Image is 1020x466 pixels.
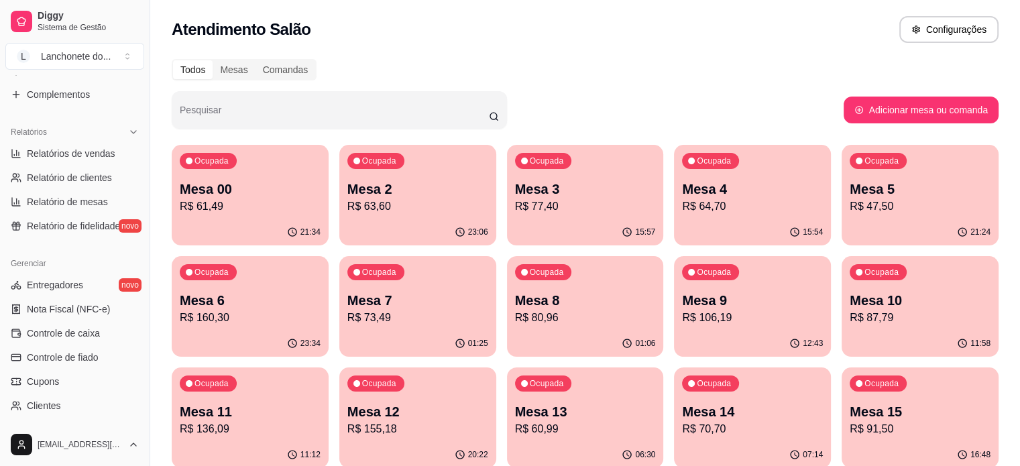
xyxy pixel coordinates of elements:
[172,145,329,245] button: OcupadaMesa 00R$ 61,4921:34
[180,180,321,198] p: Mesa 00
[803,449,823,460] p: 07:14
[41,50,111,63] div: Lanchonete do ...
[515,402,656,421] p: Mesa 13
[256,60,316,79] div: Comandas
[864,378,899,389] p: Ocupada
[27,219,120,233] span: Relatório de fidelidade
[17,50,30,63] span: L
[194,378,229,389] p: Ocupada
[27,278,83,292] span: Entregadores
[339,256,496,357] button: OcupadaMesa 7R$ 73,4901:25
[674,256,831,357] button: OcupadaMesa 9R$ 106,1912:43
[362,267,396,278] p: Ocupada
[635,338,655,349] p: 01:06
[850,421,990,437] p: R$ 91,50
[38,439,123,450] span: [EMAIL_ADDRESS][DOMAIN_NAME]
[842,145,999,245] button: OcupadaMesa 5R$ 47,5021:24
[682,291,823,310] p: Mesa 9
[5,347,144,368] a: Controle de fiado
[697,267,731,278] p: Ocupada
[5,298,144,320] a: Nota Fiscal (NFC-e)
[173,60,213,79] div: Todos
[5,253,144,274] div: Gerenciar
[362,378,396,389] p: Ocupada
[347,310,488,326] p: R$ 73,49
[300,338,321,349] p: 23:34
[507,256,664,357] button: OcupadaMesa 8R$ 80,9601:06
[27,302,110,316] span: Nota Fiscal (NFC-e)
[5,419,144,441] a: Estoque
[515,310,656,326] p: R$ 80,96
[27,171,112,184] span: Relatório de clientes
[530,156,564,166] p: Ocupada
[970,227,990,237] p: 21:24
[27,88,90,101] span: Complementos
[850,402,990,421] p: Mesa 15
[27,351,99,364] span: Controle de fiado
[697,378,731,389] p: Ocupada
[27,147,115,160] span: Relatórios de vendas
[803,338,823,349] p: 12:43
[27,327,100,340] span: Controle de caixa
[850,310,990,326] p: R$ 87,79
[515,180,656,198] p: Mesa 3
[180,109,489,122] input: Pesquisar
[5,395,144,416] a: Clientes
[970,338,990,349] p: 11:58
[682,402,823,421] p: Mesa 14
[5,428,144,461] button: [EMAIL_ADDRESS][DOMAIN_NAME]
[682,198,823,215] p: R$ 64,70
[515,198,656,215] p: R$ 77,40
[682,421,823,437] p: R$ 70,70
[27,399,61,412] span: Clientes
[38,22,139,33] span: Sistema de Gestão
[468,338,488,349] p: 01:25
[5,191,144,213] a: Relatório de mesas
[27,195,108,209] span: Relatório de mesas
[11,127,47,137] span: Relatórios
[347,421,488,437] p: R$ 155,18
[5,167,144,188] a: Relatório de clientes
[468,227,488,237] p: 23:06
[180,291,321,310] p: Mesa 6
[347,180,488,198] p: Mesa 2
[5,84,144,105] a: Complementos
[515,421,656,437] p: R$ 60,99
[339,145,496,245] button: OcupadaMesa 2R$ 63,6023:06
[180,310,321,326] p: R$ 160,30
[803,227,823,237] p: 15:54
[530,378,564,389] p: Ocupada
[347,291,488,310] p: Mesa 7
[468,449,488,460] p: 20:22
[5,5,144,38] a: DiggySistema de Gestão
[5,323,144,344] a: Controle de caixa
[515,291,656,310] p: Mesa 8
[530,267,564,278] p: Ocupada
[842,256,999,357] button: OcupadaMesa 10R$ 87,7911:58
[347,198,488,215] p: R$ 63,60
[362,156,396,166] p: Ocupada
[300,227,321,237] p: 21:34
[180,198,321,215] p: R$ 61,49
[850,198,990,215] p: R$ 47,50
[697,156,731,166] p: Ocupada
[180,421,321,437] p: R$ 136,09
[674,145,831,245] button: OcupadaMesa 4R$ 64,7015:54
[172,19,310,40] h2: Atendimento Salão
[850,291,990,310] p: Mesa 10
[682,310,823,326] p: R$ 106,19
[5,371,144,392] a: Cupons
[172,256,329,357] button: OcupadaMesa 6R$ 160,3023:34
[864,156,899,166] p: Ocupada
[850,180,990,198] p: Mesa 5
[635,227,655,237] p: 15:57
[300,449,321,460] p: 11:12
[194,156,229,166] p: Ocupada
[194,267,229,278] p: Ocupada
[844,97,999,123] button: Adicionar mesa ou comanda
[5,215,144,237] a: Relatório de fidelidadenovo
[5,274,144,296] a: Entregadoresnovo
[507,145,664,245] button: OcupadaMesa 3R$ 77,4015:57
[5,43,144,70] button: Select a team
[180,402,321,421] p: Mesa 11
